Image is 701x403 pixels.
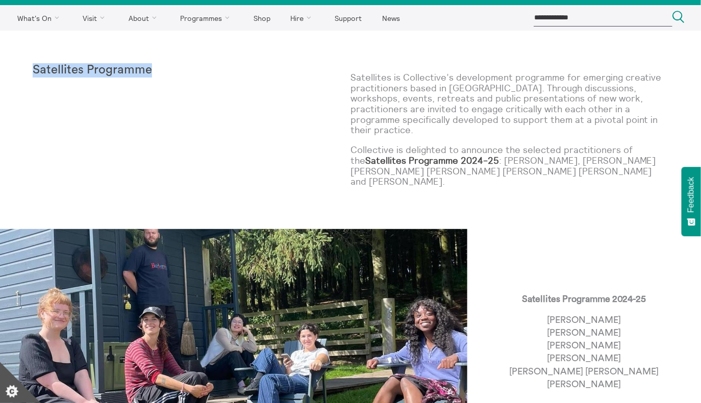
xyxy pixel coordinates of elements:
[171,5,243,31] a: Programmes
[326,5,371,31] a: Support
[74,5,118,31] a: Visit
[33,64,152,76] strong: Satellites Programme
[8,5,72,31] a: What's On
[682,167,701,236] button: Feedback - Show survey
[522,294,646,304] strong: Satellites Programme 2024-25
[687,177,696,213] span: Feedback
[244,5,279,31] a: Shop
[119,5,169,31] a: About
[282,5,324,31] a: Hire
[350,145,668,187] p: Collective is delighted to announce the selected practitioners of the : [PERSON_NAME], [PERSON_NA...
[350,72,668,136] p: Satellites is Collective’s development programme for emerging creative practitioners based in [GE...
[373,5,409,31] a: News
[365,155,499,166] strong: Satellites Programme 2024-25
[509,314,659,391] p: [PERSON_NAME] [PERSON_NAME] [PERSON_NAME] [PERSON_NAME] [PERSON_NAME] [PERSON_NAME] [PERSON_NAME]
